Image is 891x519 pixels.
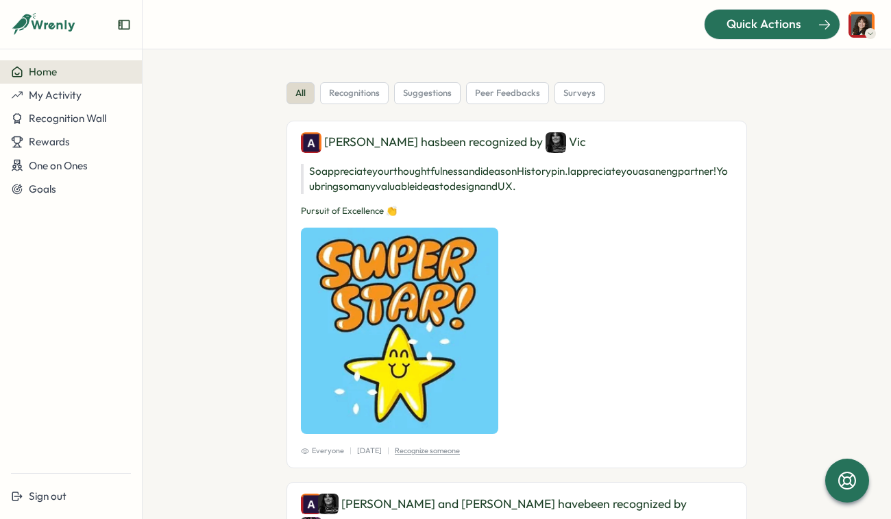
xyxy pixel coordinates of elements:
[318,494,339,514] img: Vic de Aranzeta
[704,9,840,39] button: Quick Actions
[475,87,540,99] span: peer feedbacks
[29,135,70,148] span: Rewards
[29,159,88,172] span: One on Ones
[29,182,56,195] span: Goals
[117,18,131,32] button: Expand sidebar
[727,15,801,33] span: Quick Actions
[29,112,106,125] span: Recognition Wall
[301,494,321,514] img: Adrien Young
[29,490,66,503] span: Sign out
[329,87,380,99] span: recognitions
[301,228,498,434] img: Recognition Image
[387,445,389,457] p: |
[29,65,57,78] span: Home
[563,87,596,99] span: surveys
[350,445,352,457] p: |
[295,87,306,99] span: all
[301,132,321,153] img: Adrien Young
[301,445,344,457] span: Everyone
[546,132,586,153] div: Vic
[29,88,82,101] span: My Activity
[301,205,733,217] p: Pursuit of Excellence 👏
[301,164,733,194] p: So appreciate your thoughtfulness and ideas on Historypin. I appreciate you as an eng partner! Yo...
[301,132,733,153] div: [PERSON_NAME] has been recognized by
[546,132,566,153] img: Vic de Aranzeta
[403,87,452,99] span: suggestions
[395,445,460,457] p: Recognize someone
[357,445,382,457] p: [DATE]
[849,12,875,38] img: Isabelle Hirschy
